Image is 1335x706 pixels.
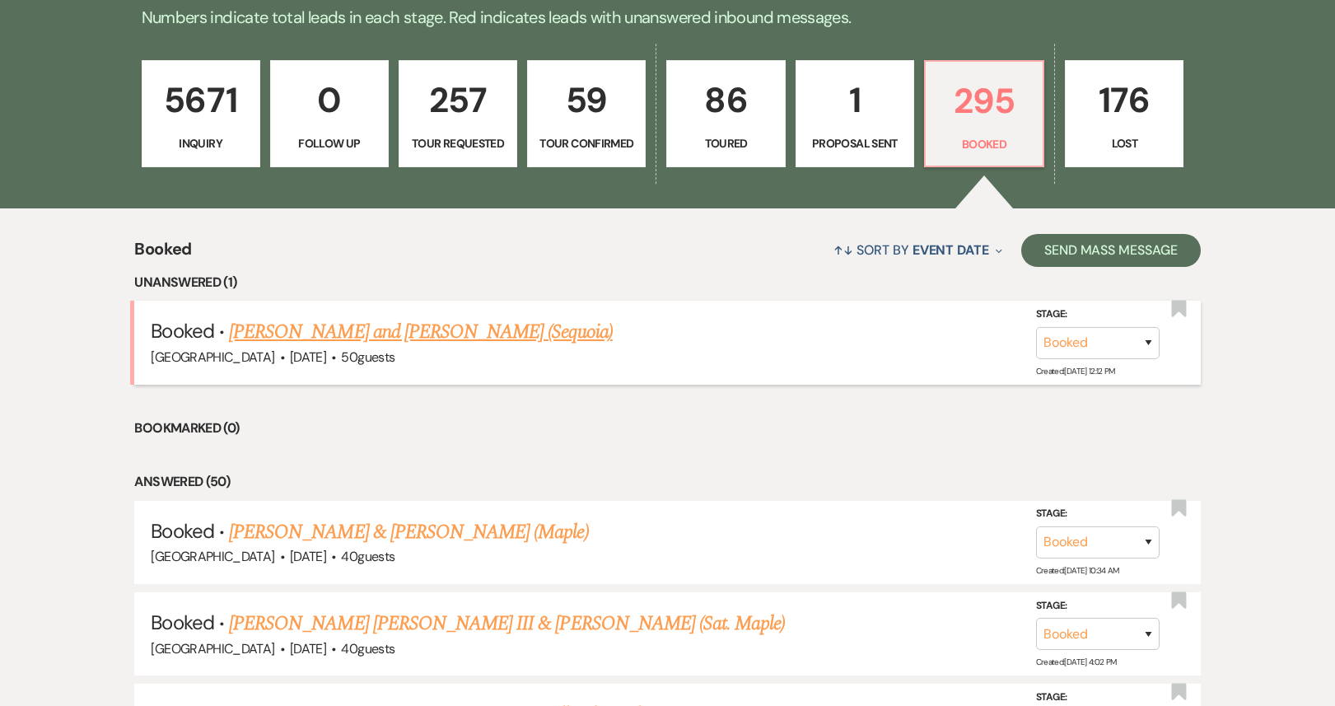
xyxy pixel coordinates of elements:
[677,134,774,152] p: Toured
[152,72,250,128] p: 5671
[134,272,1200,293] li: Unanswered (1)
[1036,596,1160,615] label: Stage:
[151,640,274,657] span: [GEOGRAPHIC_DATA]
[142,60,260,167] a: 5671Inquiry
[229,609,785,638] a: [PERSON_NAME] [PERSON_NAME] III & [PERSON_NAME] (Sat. Maple)
[290,348,326,366] span: [DATE]
[409,134,506,152] p: Tour Requested
[796,60,914,167] a: 1Proposal Sent
[1036,505,1160,523] label: Stage:
[1036,366,1115,376] span: Created: [DATE] 12:12 PM
[1036,306,1160,324] label: Stage:
[538,134,635,152] p: Tour Confirmed
[134,236,191,272] span: Booked
[527,60,646,167] a: 59Tour Confirmed
[409,72,506,128] p: 257
[151,348,274,366] span: [GEOGRAPHIC_DATA]
[924,60,1044,167] a: 295Booked
[281,134,378,152] p: Follow Up
[341,548,394,565] span: 40 guests
[281,72,378,128] p: 0
[1076,134,1173,152] p: Lost
[913,241,989,259] span: Event Date
[75,4,1261,30] p: Numbers indicate total leads in each stage. Red indicates leads with unanswered inbound messages.
[806,134,903,152] p: Proposal Sent
[833,241,853,259] span: ↑↓
[151,318,213,344] span: Booked
[827,228,1008,272] button: Sort By Event Date
[290,548,326,565] span: [DATE]
[399,60,517,167] a: 257Tour Requested
[1036,565,1119,576] span: Created: [DATE] 10:34 AM
[936,135,1033,153] p: Booked
[270,60,389,167] a: 0Follow Up
[538,72,635,128] p: 59
[341,640,394,657] span: 40 guests
[677,72,774,128] p: 86
[1036,657,1117,667] span: Created: [DATE] 4:02 PM
[666,60,785,167] a: 86Toured
[229,517,588,547] a: [PERSON_NAME] & [PERSON_NAME] (Maple)
[1065,60,1183,167] a: 176Lost
[152,134,250,152] p: Inquiry
[229,317,613,347] a: [PERSON_NAME] and [PERSON_NAME] (Sequoia)
[151,610,213,635] span: Booked
[936,73,1033,129] p: 295
[134,418,1200,439] li: Bookmarked (0)
[151,548,274,565] span: [GEOGRAPHIC_DATA]
[134,471,1200,493] li: Answered (50)
[290,640,326,657] span: [DATE]
[1021,234,1201,267] button: Send Mass Message
[151,518,213,544] span: Booked
[1076,72,1173,128] p: 176
[341,348,394,366] span: 50 guests
[806,72,903,128] p: 1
